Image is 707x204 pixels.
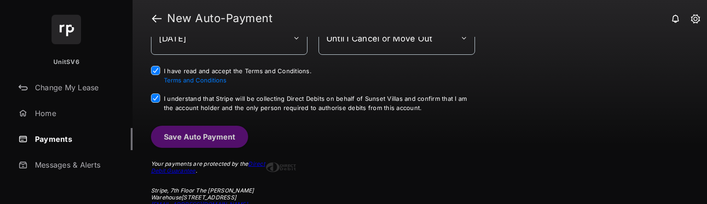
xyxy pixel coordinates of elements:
div: Your payments are protected by the . [151,160,266,174]
strong: New Auto-Payment [167,13,272,24]
button: I have read and accept the Terms and Conditions. [164,76,226,84]
a: Messages & Alerts [15,154,133,176]
button: Save Auto Payment [151,126,248,148]
p: UnitSV6 [53,58,79,67]
a: Home [15,102,133,124]
a: Direct Debit Guarantee [151,160,265,174]
span: I have read and accept the Terms and Conditions. [164,67,312,84]
a: Payments [15,128,133,150]
a: Community [15,180,104,202]
span: I understand that Stripe will be collecting Direct Debits on behalf of Sunset Villas and confirm ... [164,95,467,111]
a: Change My Lease [15,76,133,99]
img: svg+xml;base64,PHN2ZyB4bWxucz0iaHR0cDovL3d3dy53My5vcmcvMjAwMC9zdmciIHdpZHRoPSI2NCIgaGVpZ2h0PSI2NC... [52,15,81,44]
